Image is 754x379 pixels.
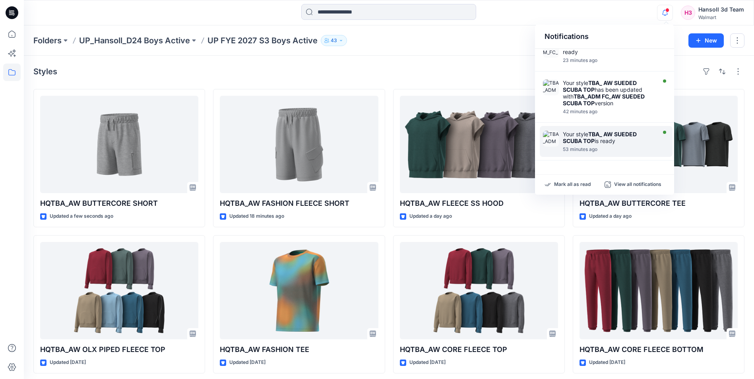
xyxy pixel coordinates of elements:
div: Notifications [535,25,674,49]
p: HQTBA_AW CORE FLEECE BOTTOM [580,344,738,355]
div: H3 [681,6,695,20]
p: Updated a day ago [589,212,632,220]
p: Updated a few seconds ago [50,212,113,220]
p: Updated a day ago [409,212,452,220]
p: Updated [DATE] [229,358,266,367]
p: HQTBA_AW OLX PIPED FLEECE TOP [40,344,198,355]
div: Your style has been updated with version [563,79,654,106]
p: 43 [331,36,337,45]
button: New [688,33,724,48]
img: ADM_FC_SOLID [543,42,559,58]
div: Friday, September 12, 2025 07:55 [563,147,654,152]
a: HQTBA_AW FASHION TEE [220,242,378,339]
a: Folders [33,35,62,46]
a: HQTBA_AW CORE FLEECE TOP [400,242,558,339]
a: HQTBA_AW BUTTERCORE SHORT [40,96,198,193]
p: Updated [DATE] [589,358,625,367]
p: HQTBA_AW BUTTERCORE SHORT [40,198,198,209]
p: HQTBA_AW FASHION TEE [220,344,378,355]
div: Friday, September 12, 2025 08:06 [563,109,654,114]
strong: TBA_ AW SUEDED SCUBA TOP [563,131,637,144]
div: Walmart [698,14,744,20]
h4: Styles [33,67,57,76]
div: Hansoll 3d Team [698,5,744,14]
a: HQTBA_AW FASHION FLEECE SHORT [220,96,378,193]
div: Friday, September 12, 2025 08:25 [563,58,654,63]
a: HQTBA_AW CORE FLEECE BOTTOM [580,242,738,339]
p: Updated [DATE] [409,358,446,367]
p: HQTBA_AW BUTTERCORE TEE [580,198,738,209]
a: UP_Hansoll_D24 Boys Active [79,35,190,46]
button: 43 [321,35,347,46]
p: View all notifications [614,181,661,188]
strong: TBA_ AW SUEDED SCUBA TOP [563,79,637,93]
p: HQTBA_AW FASHION FLEECE SHORT [220,198,378,209]
p: UP FYE 2027 S3 Boys Active [207,35,318,46]
p: Mark all as read [554,181,591,188]
p: Updated 18 minutes ago [229,212,284,220]
p: Updated [DATE] [50,358,86,367]
div: Your style is ready [563,131,654,144]
img: TBA_ADM FC_AW SUEDED SCUBA TOP [543,79,559,95]
a: HQTBA_AW OLX PIPED FLEECE TOP [40,242,198,339]
strong: TBA_ADM FC_AW SUEDED SCUBA TOP [563,93,645,106]
img: TBA_ADM SC_AW SUEDED SCUBA TOP [543,131,559,147]
p: HQTBA_AW CORE FLEECE TOP [400,344,558,355]
a: HQTBA_AW FLEECE SS HOOD [400,96,558,193]
p: HQTBA_AW FLEECE SS HOOD [400,198,558,209]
